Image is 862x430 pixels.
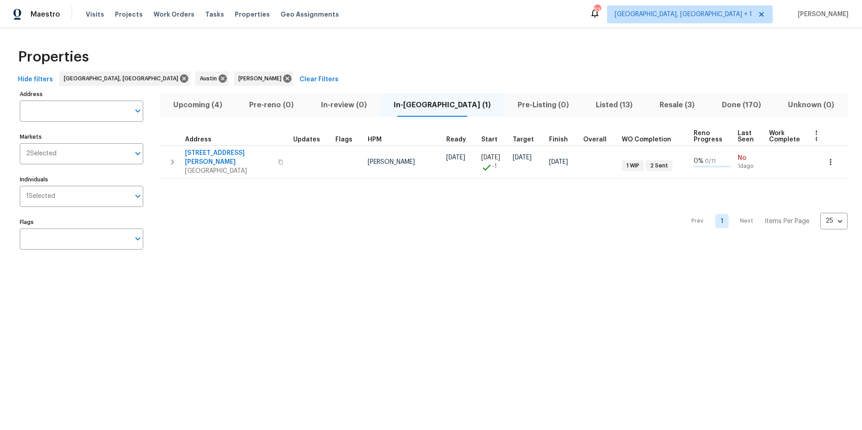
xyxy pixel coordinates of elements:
span: 0 / 11 [705,158,716,164]
span: Target [513,136,534,143]
span: [GEOGRAPHIC_DATA] [185,167,273,176]
span: Resale (3) [651,99,703,111]
span: Projects [115,10,143,19]
div: Projected renovation finish date [549,136,576,143]
span: 2 Selected [26,150,57,158]
span: Properties [18,53,89,61]
span: 1d ago [738,162,762,170]
span: Flags [335,136,352,143]
div: Days past target finish date [583,136,615,143]
button: Open [132,233,144,245]
div: Earliest renovation start date (first business day after COE or Checkout) [446,136,474,143]
span: Pre-reno (0) [241,99,302,111]
p: Items Per Page [765,217,809,226]
span: Pre-Listing (0) [510,99,577,111]
nav: Pagination Navigation [683,184,848,259]
span: In-review (0) [312,99,374,111]
span: Overall [583,136,607,143]
span: WO Completion [622,136,671,143]
span: 2 Sent [646,162,672,170]
div: Actual renovation start date [481,136,506,143]
div: Target renovation project end date [513,136,542,143]
span: Last Seen [738,130,754,143]
span: Finish [549,136,568,143]
span: Clear Filters [299,74,339,85]
span: Listed (13) [588,99,641,111]
button: Open [132,190,144,202]
button: Open [132,105,144,117]
span: Done (170) [714,99,769,111]
span: [GEOGRAPHIC_DATA], [GEOGRAPHIC_DATA] + 1 [615,10,752,19]
span: Upcoming (4) [165,99,230,111]
label: Markets [20,134,143,140]
span: [STREET_ADDRESS][PERSON_NAME] [185,149,273,167]
div: [GEOGRAPHIC_DATA], [GEOGRAPHIC_DATA] [59,71,190,86]
span: 1 Selected [26,193,55,200]
span: [DATE] [549,159,568,165]
button: Hide filters [14,71,57,88]
span: [PERSON_NAME] [238,74,285,83]
span: Updates [293,136,320,143]
span: [DATE] [481,154,500,161]
span: Tasks [205,11,224,18]
span: -1 [492,162,497,171]
span: Reno Progress [694,130,722,143]
label: Flags [20,219,143,225]
span: Austin [200,74,220,83]
span: Start [481,136,497,143]
span: Work Complete [769,130,800,143]
div: 33 [594,5,600,14]
button: Clear Filters [296,71,342,88]
span: [DATE] [446,154,465,161]
span: Properties [235,10,270,19]
span: Address [185,136,211,143]
span: No [738,154,762,162]
span: Ready [446,136,466,143]
span: Geo Assignments [281,10,339,19]
label: Individuals [20,177,143,182]
span: 0 % [694,158,704,164]
div: Austin [195,71,229,86]
span: Setup Complete [815,130,846,143]
span: Visits [86,10,104,19]
span: [DATE] [513,154,532,161]
span: 1 WIP [623,162,643,170]
span: [GEOGRAPHIC_DATA], [GEOGRAPHIC_DATA] [64,74,182,83]
a: Goto page 1 [715,214,729,228]
td: Project started 1 days early [478,145,509,178]
div: [PERSON_NAME] [234,71,293,86]
span: HPM [368,136,382,143]
label: Address [20,92,143,97]
span: In-[GEOGRAPHIC_DATA] (1) [386,99,499,111]
div: 25 [820,209,848,233]
span: Unknown (0) [780,99,842,111]
span: [PERSON_NAME] [368,159,415,165]
span: Work Orders [154,10,194,19]
span: [PERSON_NAME] [794,10,849,19]
span: Hide filters [18,74,53,85]
button: Open [132,147,144,160]
span: Maestro [31,10,60,19]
